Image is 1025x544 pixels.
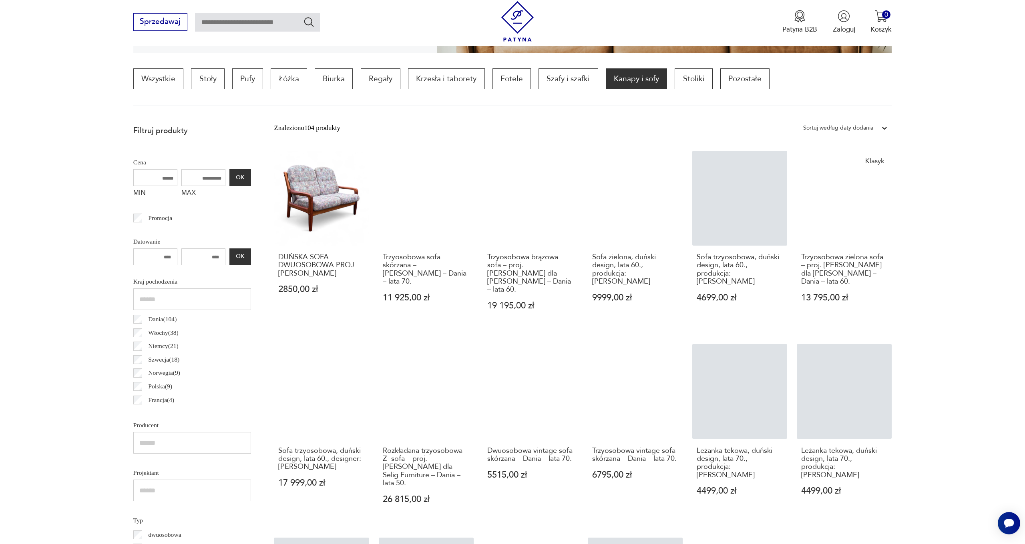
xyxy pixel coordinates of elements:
p: Projektant [133,468,251,478]
p: 5515,00 zł [487,471,574,479]
p: 11 925,00 zł [383,294,469,302]
p: Promocja [148,213,172,223]
button: Szukaj [303,16,315,28]
h3: Sofa trzyosobowa, duński design, lata 60., produkcja: [PERSON_NAME] [697,253,783,286]
a: Trzyosobowa sofa skórzana – Mogens Hansen – Dania – lata 70.Trzyosobowa sofa skórzana – [PERSON_N... [379,151,474,329]
p: Zaloguj [833,25,855,34]
h3: Trzyosobowa sofa skórzana – [PERSON_NAME] – Dania – lata 70. [383,253,469,286]
a: Pufy [232,68,263,89]
h3: DUŃSKA SOFA DWUOSOBOWA PROJ [PERSON_NAME] [278,253,365,278]
div: Znaleziono 104 produkty [274,123,340,133]
img: Ikona koszyka [875,10,887,22]
a: Łóżka [271,68,307,89]
button: OK [229,169,251,186]
h3: Leżanka tekowa, duński design, lata 70., produkcja: [PERSON_NAME] [697,447,783,480]
a: Szafy i szafki [539,68,598,89]
h3: Trzyosobowa vintage sofa skórzana – Dania – lata 70. [592,447,679,463]
a: Biurka [315,68,353,89]
p: 26 815,00 zł [383,495,469,504]
button: 0Koszyk [870,10,892,34]
p: Szwecja ( 18 ) [148,354,179,365]
p: Filtruj produkty [133,126,251,136]
h3: Trzyosobowa brązowa sofa – proj. [PERSON_NAME] dla [PERSON_NAME] – Dania – lata 60. [487,253,574,294]
p: Datowanie [133,236,251,247]
button: Sprzedawaj [133,13,187,31]
a: Krzesła i taborety [408,68,484,89]
p: Francja ( 4 ) [148,395,174,405]
a: Ikona medaluPatyna B2B [782,10,817,34]
p: Producent [133,420,251,430]
a: KlasykTrzyosobowa zielona sofa – proj. Folke Ohlsson dla Fritz Hansen – Dania – lata 60.Trzyosobo... [797,151,892,329]
a: Sofa trzyosobowa, duński design, lata 60., produkcja: DaniaSofa trzyosobowa, duński design, lata ... [692,151,787,329]
p: 19 195,00 zł [487,302,574,310]
a: Leżanka tekowa, duński design, lata 70., produkcja: DaniaLeżanka tekowa, duński design, lata 70.,... [797,344,892,522]
p: Szwajcaria ( 4 ) [148,408,183,418]
a: Regały [361,68,400,89]
p: Niemcy ( 21 ) [148,341,178,351]
h3: Sofa zielona, duński design, lata 60., produkcja: [PERSON_NAME] [592,253,679,286]
p: Koszyk [870,25,892,34]
a: Leżanka tekowa, duński design, lata 70., produkcja: DaniaLeżanka tekowa, duński design, lata 70.,... [692,344,787,522]
label: MAX [181,186,225,201]
a: Pozostałe [720,68,770,89]
p: Cena [133,157,251,168]
a: Sofa trzyosobowa, duński design, lata 60., designer: Illum WikkelsøSofa trzyosobowa, duński desig... [274,344,369,522]
a: Wszystkie [133,68,183,89]
p: Polska ( 9 ) [148,381,172,392]
p: 13 795,00 zł [801,294,888,302]
p: 4699,00 zł [697,294,783,302]
p: Typ [133,515,251,526]
img: Patyna - sklep z meblami i dekoracjami vintage [497,1,538,42]
h3: Sofa trzyosobowa, duński design, lata 60., designer: [PERSON_NAME] [278,447,365,471]
img: Ikona medalu [794,10,806,22]
a: Sprzedawaj [133,19,187,26]
a: Trzyosobowa brązowa sofa – proj. Folke Ohlsson dla Fritz Hansen – Dania – lata 60.Trzyosobowa brą... [483,151,578,329]
p: 17 999,00 zł [278,479,365,487]
p: 6795,00 zł [592,471,679,479]
p: 4499,00 zł [801,487,888,495]
a: Rozkładana trzyosobowa Z- sofa – proj. Poul Jensen dla Selig Furniture – Dania – lata 50.Rozkłada... [379,344,474,522]
h3: Rozkładana trzyosobowa Z- sofa – proj. [PERSON_NAME] dla Selig Furniture – Dania – lata 50. [383,447,469,488]
button: Patyna B2B [782,10,817,34]
a: Trzyosobowa vintage sofa skórzana – Dania – lata 70.Trzyosobowa vintage sofa skórzana – Dania – l... [588,344,683,522]
p: dwuosobowa [148,530,181,540]
a: Dwuosobowa vintage sofa skórzana – Dania – lata 70.Dwuosobowa vintage sofa skórzana – Dania – lat... [483,344,578,522]
p: Norwegia ( 9 ) [148,368,180,378]
button: OK [229,248,251,265]
p: Włochy ( 38 ) [148,328,178,338]
h3: Dwuosobowa vintage sofa skórzana – Dania – lata 70. [487,447,574,463]
label: MIN [133,186,177,201]
div: Sortuj według daty dodania [803,123,873,133]
a: Fotele [492,68,531,89]
button: Zaloguj [833,10,855,34]
p: Dania ( 104 ) [148,314,177,324]
p: 4499,00 zł [697,487,783,495]
p: 9999,00 zł [592,294,679,302]
p: Patyna B2B [782,25,817,34]
a: Stoły [191,68,224,89]
div: 0 [882,10,890,19]
a: Kanapy i sofy [606,68,667,89]
a: DUŃSKA SOFA DWUOSOBOWA PROJ G.THAMSDUŃSKA SOFA DWUOSOBOWA PROJ [PERSON_NAME]2850,00 zł [274,151,369,329]
h3: Leżanka tekowa, duński design, lata 70., produkcja: [PERSON_NAME] [801,447,888,480]
img: Ikonka użytkownika [838,10,850,22]
p: Kraj pochodzenia [133,276,251,287]
p: 2850,00 zł [278,285,365,294]
h3: Trzyosobowa zielona sofa – proj. [PERSON_NAME] dla [PERSON_NAME] – Dania – lata 60. [801,253,888,286]
a: Stoliki [675,68,712,89]
iframe: Smartsupp widget button [998,512,1020,534]
a: Sofa zielona, duński design, lata 60., produkcja: DaniaSofa zielona, duński design, lata 60., pro... [588,151,683,329]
